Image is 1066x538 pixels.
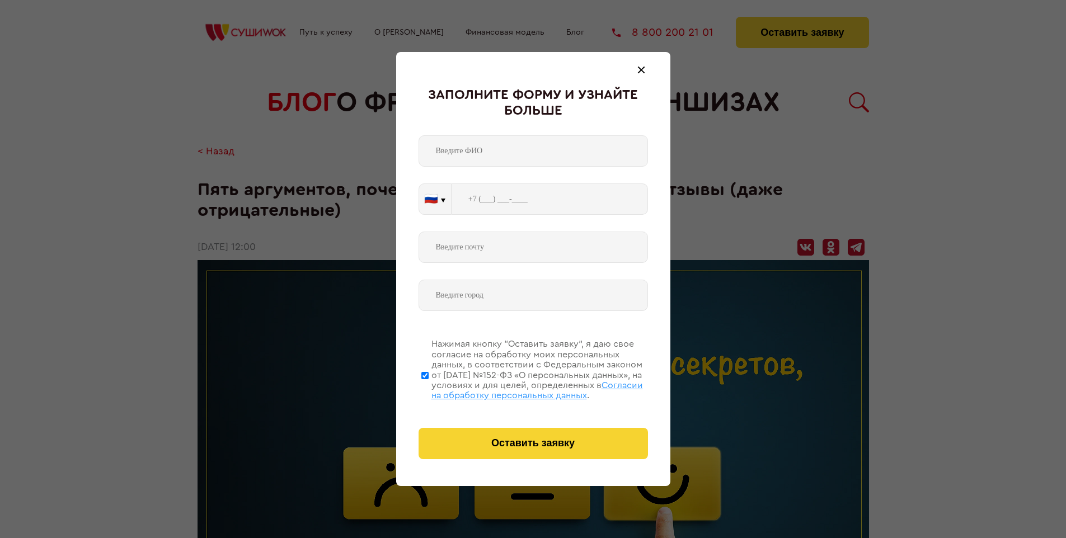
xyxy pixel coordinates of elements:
input: Введите ФИО [419,135,648,167]
input: +7 (___) ___-____ [452,183,648,215]
input: Введите город [419,280,648,311]
span: Согласии на обработку персональных данных [431,381,643,400]
div: Нажимая кнопку “Оставить заявку”, я даю свое согласие на обработку моих персональных данных, в со... [431,339,648,400]
button: Оставить заявку [419,428,648,459]
input: Введите почту [419,232,648,263]
button: 🇷🇺 [419,184,451,214]
div: Заполните форму и узнайте больше [419,88,648,119]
